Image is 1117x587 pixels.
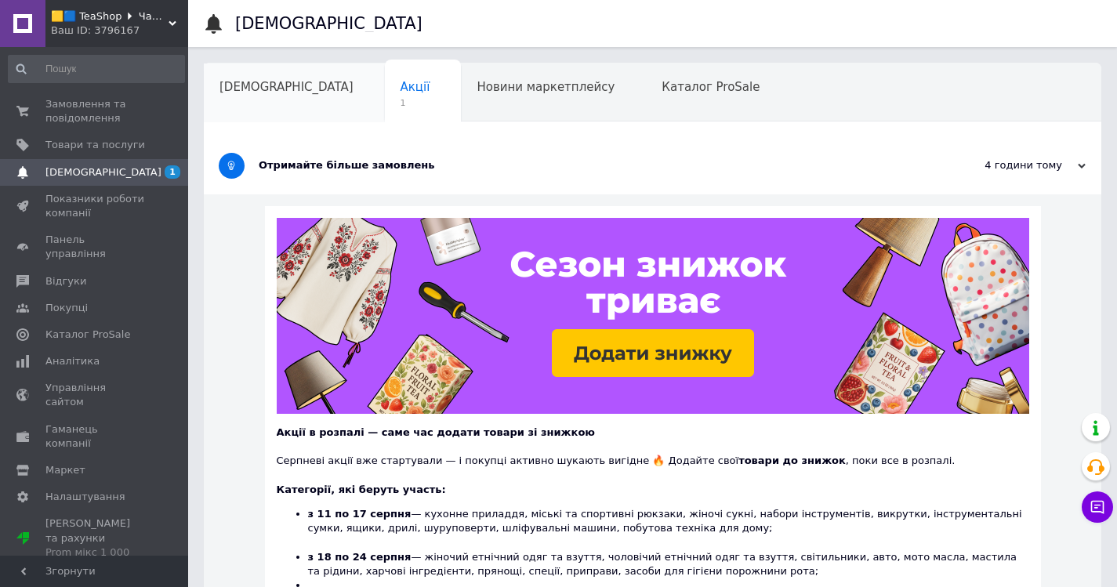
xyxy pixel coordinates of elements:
button: Чат з покупцем [1082,491,1113,523]
div: Prom мікс 1 000 [45,545,145,560]
span: Показники роботи компанії [45,192,145,220]
span: Каталог ProSale [662,80,760,94]
span: Управління сайтом [45,381,145,409]
input: Пошук [8,55,185,83]
li: — кухонне приладдя, міські та спортивні рюкзаки, жіночі сукні, набори інструментів, викрутки, інс... [308,507,1029,550]
b: з 18 по 24 серпня [308,551,412,563]
span: Замовлення та повідомлення [45,97,145,125]
b: Категорії, які беруть участь: [277,484,446,495]
b: товари до знижок [738,455,846,466]
span: 1 [165,165,180,179]
span: Маркет [45,463,85,477]
div: Серпневі акції вже стартували — і покупці активно шукають вигідне 🔥 Додайте свої , поки все в роз... [277,440,1029,468]
span: Покупці [45,301,88,315]
li: — жіночий етнічний одяг та взуття, чоловічий етнічний одяг та взуття, світильники, авто, мото мас... [308,550,1029,578]
span: Товари та послуги [45,138,145,152]
span: Налаштування [45,490,125,504]
h1: [DEMOGRAPHIC_DATA] [235,14,423,33]
span: 1 [401,97,430,109]
div: 4 години тому [929,158,1086,172]
span: Акції [401,80,430,94]
div: Отримайте більше замовлень [259,158,929,172]
div: Ваш ID: 3796167 [51,24,188,38]
span: Відгуки [45,274,86,288]
span: Аналітика [45,354,100,368]
span: [DEMOGRAPHIC_DATA] [45,165,161,179]
span: 🟨🟦 TeaShop 🞂 Чай та до чаю [51,9,169,24]
span: [DEMOGRAPHIC_DATA] [219,80,354,94]
span: Панель управління [45,233,145,261]
span: Каталог ProSale [45,328,130,342]
b: Акції в розпалі — саме час додати товари зі знижкою [277,426,595,438]
span: [PERSON_NAME] та рахунки [45,516,145,560]
span: Новини маркетплейсу [477,80,615,94]
b: з 11 по 17 серпня [308,508,412,520]
span: Гаманець компанії [45,422,145,451]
